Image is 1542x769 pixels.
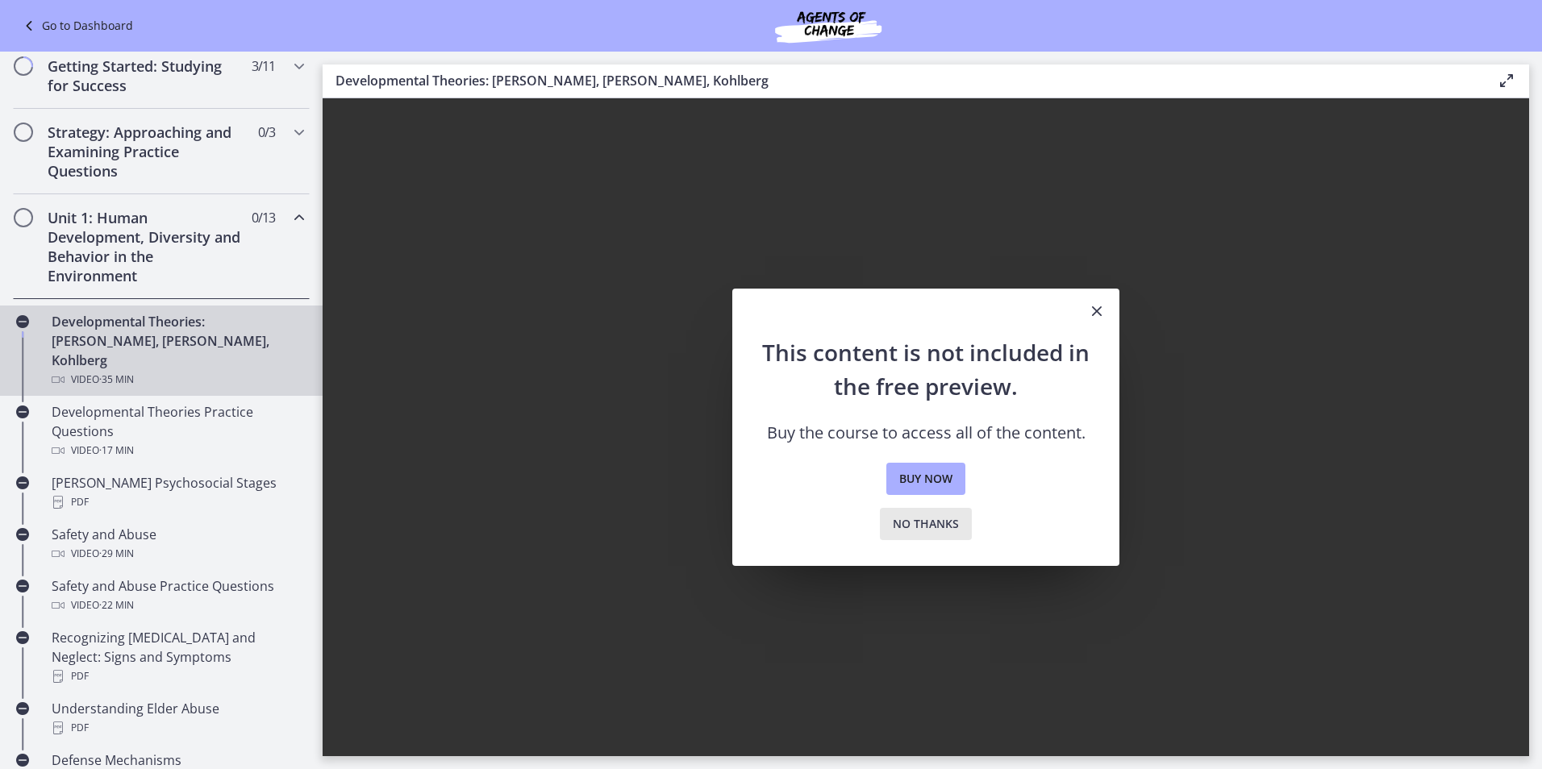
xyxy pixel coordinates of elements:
span: · 17 min [99,441,134,460]
div: PDF [52,667,303,686]
h2: This content is not included in the free preview. [758,335,1094,403]
div: Understanding Elder Abuse [52,699,303,738]
span: 0 / 3 [258,123,275,142]
div: Developmental Theories Practice Questions [52,402,303,460]
div: Video [52,596,303,615]
div: Video [52,370,303,389]
a: Go to Dashboard [19,16,133,35]
button: Close [1074,289,1119,335]
img: Agents of Change [731,6,925,45]
h3: Developmental Theories: [PERSON_NAME], [PERSON_NAME], Kohlberg [335,71,1471,90]
h2: Unit 1: Human Development, Diversity and Behavior in the Environment [48,208,244,285]
span: · 29 min [99,544,134,563]
p: Buy the course to access all of the content. [758,422,1094,443]
div: PDF [52,493,303,512]
button: No thanks [880,508,972,540]
span: No thanks [893,514,959,534]
div: [PERSON_NAME] Psychosocial Stages [52,473,303,512]
div: PDF [52,718,303,738]
div: Developmental Theories: [PERSON_NAME], [PERSON_NAME], Kohlberg [52,312,303,389]
h2: Strategy: Approaching and Examining Practice Questions [48,123,244,181]
div: Video [52,441,303,460]
h2: Getting Started: Studying for Success [48,56,244,95]
span: · 35 min [99,370,134,389]
span: 3 / 11 [252,56,275,76]
span: Buy now [899,469,952,488]
div: Video [52,544,303,563]
span: · 22 min [99,596,134,615]
div: Safety and Abuse [52,525,303,563]
a: Buy now [886,463,965,495]
div: Safety and Abuse Practice Questions [52,576,303,615]
span: 0 / 13 [252,208,275,227]
div: Recognizing [MEDICAL_DATA] and Neglect: Signs and Symptoms [52,628,303,686]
